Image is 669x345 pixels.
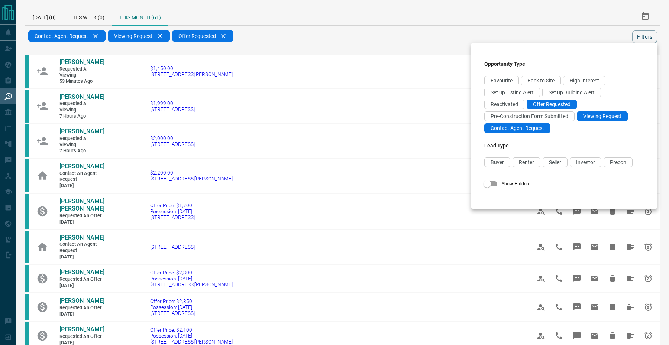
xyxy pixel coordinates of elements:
[491,159,504,165] span: Buyer
[521,76,561,85] div: Back to Site
[491,113,568,119] span: Pre-Construction Form Submitted
[491,78,513,84] span: Favourite
[549,89,595,95] span: Set up Building Alert
[519,159,534,165] span: Renter
[491,101,518,107] span: Reactivated
[484,88,540,97] div: Set up Listing Alert
[576,159,595,165] span: Investor
[604,157,633,167] div: Precon
[583,113,621,119] span: Viewing Request
[502,180,529,187] span: Show Hidden
[563,76,605,85] div: High Interest
[570,157,601,167] div: Investor
[577,111,628,121] div: Viewing Request
[484,76,519,85] div: Favourite
[484,157,510,167] div: Buyer
[484,100,524,109] div: Reactivated
[610,159,626,165] span: Precon
[484,143,644,149] h3: Lead Type
[527,100,577,109] div: Offer Requested
[513,157,540,167] div: Renter
[527,78,555,84] span: Back to Site
[549,159,561,165] span: Seller
[484,111,575,121] div: Pre-Construction Form Submitted
[484,61,644,67] h3: Opportunity Type
[543,157,568,167] div: Seller
[569,78,599,84] span: High Interest
[542,88,601,97] div: Set up Building Alert
[533,101,571,107] span: Offer Requested
[484,123,550,133] div: Contact Agent Request
[491,125,544,131] span: Contact Agent Request
[491,89,534,95] span: Set up Listing Alert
